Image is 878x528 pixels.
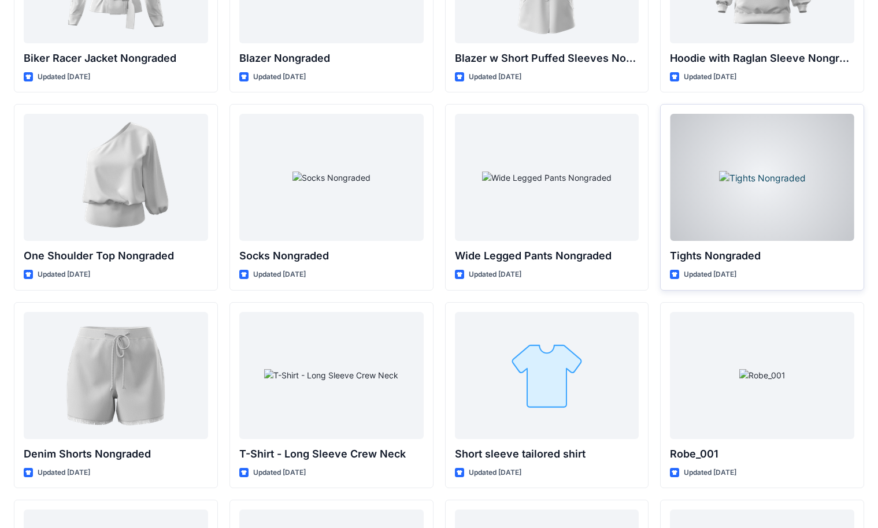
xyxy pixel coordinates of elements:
[239,50,424,66] p: Blazer Nongraded
[455,248,639,264] p: Wide Legged Pants Nongraded
[239,312,424,439] a: T-Shirt - Long Sleeve Crew Neck
[38,71,90,83] p: Updated [DATE]
[24,50,208,66] p: Biker Racer Jacket Nongraded
[455,446,639,462] p: Short sleeve tailored shirt
[684,269,736,281] p: Updated [DATE]
[24,446,208,462] p: Denim Shorts Nongraded
[38,467,90,479] p: Updated [DATE]
[239,446,424,462] p: T-Shirt - Long Sleeve Crew Neck
[455,50,639,66] p: Blazer w Short Puffed Sleeves Nongraded
[469,269,521,281] p: Updated [DATE]
[239,248,424,264] p: Socks Nongraded
[670,248,854,264] p: Tights Nongraded
[24,114,208,241] a: One Shoulder Top Nongraded
[24,312,208,439] a: Denim Shorts Nongraded
[469,467,521,479] p: Updated [DATE]
[455,114,639,241] a: Wide Legged Pants Nongraded
[670,50,854,66] p: Hoodie with Raglan Sleeve Nongraded
[670,114,854,241] a: Tights Nongraded
[684,71,736,83] p: Updated [DATE]
[239,114,424,241] a: Socks Nongraded
[253,467,306,479] p: Updated [DATE]
[670,446,854,462] p: Robe_001
[455,312,639,439] a: Short sleeve tailored shirt
[38,269,90,281] p: Updated [DATE]
[670,312,854,439] a: Robe_001
[684,467,736,479] p: Updated [DATE]
[469,71,521,83] p: Updated [DATE]
[253,71,306,83] p: Updated [DATE]
[253,269,306,281] p: Updated [DATE]
[24,248,208,264] p: One Shoulder Top Nongraded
